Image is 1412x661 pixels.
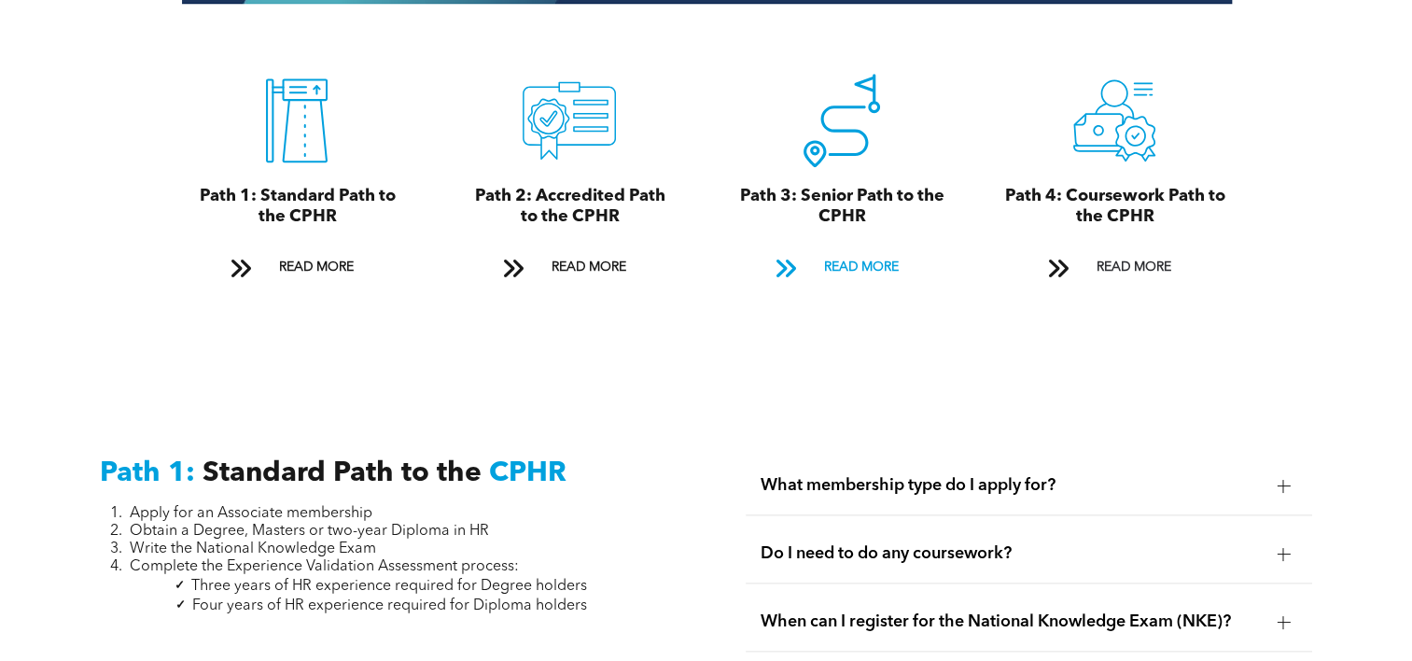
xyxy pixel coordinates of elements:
[191,579,587,594] span: Three years of HR experience required for Degree holders
[1034,250,1195,285] a: READ MORE
[489,250,650,285] a: READ MORE
[130,541,376,556] span: Write the National Knowledge Exam
[489,459,566,487] span: CPHR
[740,188,944,225] span: Path 3: Senior Path to the CPHR
[1089,250,1177,285] span: READ MORE
[272,250,359,285] span: READ MORE
[203,459,482,487] span: Standard Path to the
[761,475,1262,496] span: What membership type do I apply for?
[761,612,1262,632] span: When can I register for the National Knowledge Exam (NKE)?
[761,543,1262,564] span: Do I need to do any coursework?
[192,598,587,613] span: Four years of HR experience required for Diploma holders
[544,250,632,285] span: READ MORE
[217,250,377,285] a: READ MORE
[474,188,664,225] span: Path 2: Accredited Path to the CPHR
[817,250,904,285] span: READ MORE
[199,188,395,225] span: Path 1: Standard Path to the CPHR
[100,459,195,487] span: Path 1:
[762,250,922,285] a: READ MORE
[130,524,489,539] span: Obtain a Degree, Masters or two-year Diploma in HR
[130,559,519,574] span: Complete the Experience Validation Assessment process:
[1004,188,1224,225] span: Path 4: Coursework Path to the CPHR
[130,506,372,521] span: Apply for an Associate membership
